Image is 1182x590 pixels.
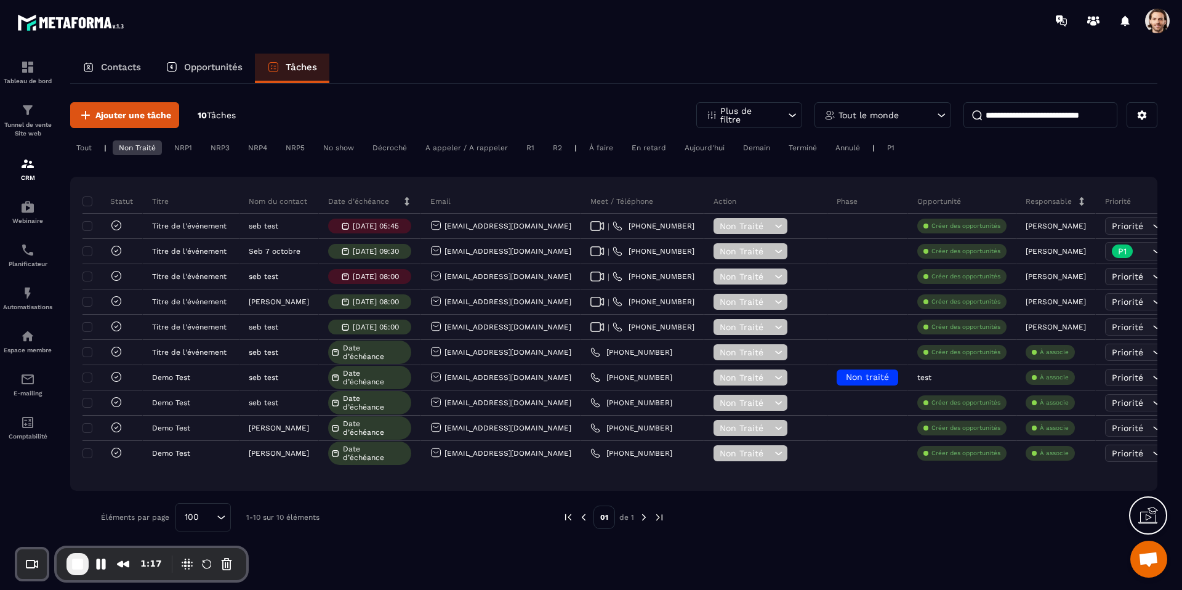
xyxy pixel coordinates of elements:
a: [PHONE_NUMBER] [590,423,672,433]
p: 1-10 sur 10 éléments [246,513,320,522]
p: [PERSON_NAME] [1026,272,1086,281]
div: P1 [881,140,901,155]
div: A appeler / A rappeler [419,140,514,155]
span: Date d’échéance [343,419,408,437]
p: [DATE] 05:45 [353,222,399,230]
a: [PHONE_NUMBER] [613,272,694,281]
p: Créer des opportunités [931,247,1000,256]
a: [PHONE_NUMBER] [613,297,694,307]
img: prev [563,512,574,523]
p: [DATE] 05:00 [353,323,399,331]
p: [PERSON_NAME] [249,297,309,306]
img: automations [20,200,35,214]
a: [PHONE_NUMBER] [590,448,672,458]
p: Responsable [1026,196,1072,206]
div: En retard [625,140,672,155]
p: seb test [249,348,278,357]
p: [PERSON_NAME] [1026,247,1086,256]
img: automations [20,329,35,344]
p: Plus de filtre [720,107,774,124]
a: [PHONE_NUMBER] [613,221,694,231]
span: Non Traité [720,322,771,332]
img: automations [20,286,35,301]
div: Aujourd'hui [678,140,731,155]
div: Terminé [782,140,823,155]
p: E-mailing [3,390,52,397]
a: formationformationTableau de bord [3,51,52,94]
p: seb test [249,323,278,331]
img: email [20,372,35,387]
p: Planificateur [3,261,52,267]
span: Priorité [1112,347,1143,357]
div: R2 [547,140,568,155]
p: seb test [249,222,278,230]
a: [PHONE_NUMBER] [590,373,672,382]
p: Demo Test [152,373,190,382]
div: Décroché [366,140,413,155]
a: [PHONE_NUMBER] [613,246,694,256]
p: | [872,143,875,152]
span: Priorité [1112,322,1143,332]
p: Tableau de bord [3,78,52,84]
div: Ouvrir le chat [1130,541,1167,578]
p: À associe [1040,424,1069,432]
p: | [574,143,577,152]
span: Priorité [1112,398,1143,408]
a: emailemailE-mailing [3,363,52,406]
p: [PERSON_NAME] [249,449,309,458]
span: 100 [180,511,203,524]
span: Non Traité [720,246,771,256]
p: de 1 [619,512,634,522]
p: [DATE] 08:00 [353,297,399,306]
p: Webinaire [3,217,52,224]
img: next [638,512,649,523]
span: Date d’échéance [343,344,408,361]
p: seb test [249,373,278,382]
div: À faire [583,140,619,155]
p: [PERSON_NAME] [1026,222,1086,230]
div: R1 [520,140,541,155]
p: 10 [198,110,236,121]
p: Créer des opportunités [931,348,1000,357]
span: | [608,323,609,332]
p: Date d’échéance [328,196,389,206]
p: Action [714,196,736,206]
img: formation [20,103,35,118]
p: À associe [1040,449,1069,458]
div: Non Traité [113,140,162,155]
img: formation [20,60,35,75]
div: Tout [70,140,98,155]
span: | [608,297,609,307]
span: | [608,247,609,256]
span: Priorité [1112,272,1143,281]
span: Date d’échéance [343,394,408,411]
p: Titre de l'événement [152,247,227,256]
div: NRP4 [242,140,273,155]
span: Priorité [1112,373,1143,382]
a: automationsautomationsWebinaire [3,190,52,233]
p: Automatisations [3,304,52,310]
p: Titre de l'événement [152,297,227,306]
p: Titre de l'événement [152,272,227,281]
a: Opportunités [153,54,255,83]
p: Titre [152,196,169,206]
p: CRM [3,174,52,181]
p: seb test [249,272,278,281]
p: test [917,373,931,382]
p: Titre de l'événement [152,222,227,230]
a: [PHONE_NUMBER] [613,322,694,332]
p: À associe [1040,398,1069,407]
a: accountantaccountantComptabilité [3,406,52,449]
p: Tout le monde [838,111,899,119]
div: NRP5 [279,140,311,155]
div: No show [317,140,360,155]
p: À associe [1040,348,1069,357]
span: Non Traité [720,297,771,307]
img: next [654,512,665,523]
span: Ajouter une tâche [95,109,171,121]
p: Créer des opportunités [931,297,1000,306]
span: | [608,222,609,231]
p: seb test [249,398,278,407]
img: prev [578,512,589,523]
img: scheduler [20,243,35,257]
